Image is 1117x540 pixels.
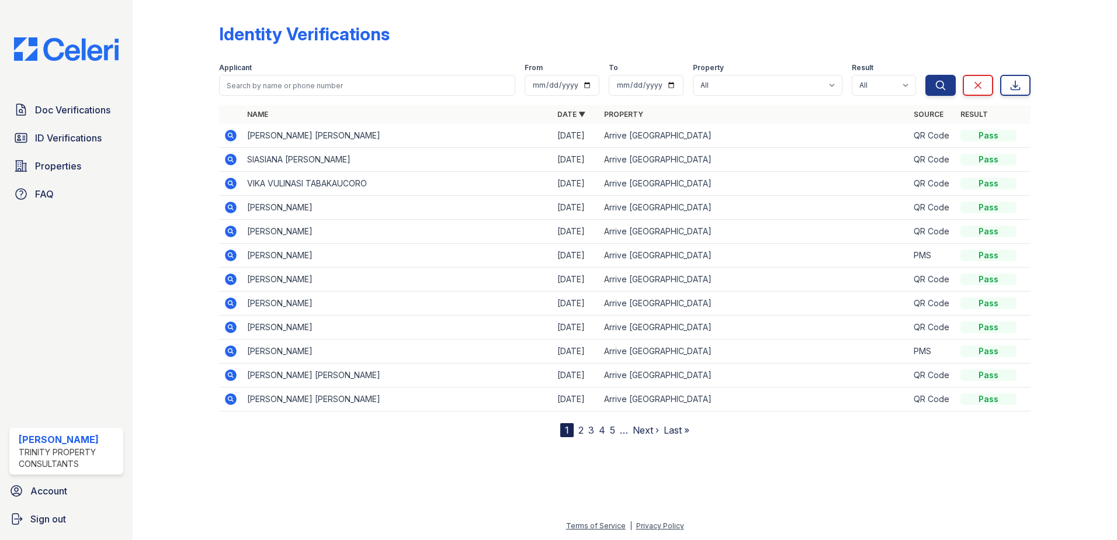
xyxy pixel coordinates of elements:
[9,182,123,206] a: FAQ
[35,103,110,117] span: Doc Verifications
[9,126,123,150] a: ID Verifications
[30,484,67,498] span: Account
[242,387,553,411] td: [PERSON_NAME] [PERSON_NAME]
[9,154,123,178] a: Properties
[242,316,553,340] td: [PERSON_NAME]
[242,220,553,244] td: [PERSON_NAME]
[960,154,1017,165] div: Pass
[599,316,910,340] td: Arrive [GEOGRAPHIC_DATA]
[566,521,626,530] a: Terms of Service
[553,148,599,172] td: [DATE]
[219,63,252,72] label: Applicant
[9,98,123,122] a: Doc Verifications
[599,220,910,244] td: Arrive [GEOGRAPHIC_DATA]
[610,424,615,436] a: 5
[909,172,956,196] td: QR Code
[960,250,1017,261] div: Pass
[630,521,632,530] div: |
[5,507,128,531] a: Sign out
[960,393,1017,405] div: Pass
[578,424,584,436] a: 2
[609,63,618,72] label: To
[242,148,553,172] td: SIASIANA [PERSON_NAME]
[960,274,1017,285] div: Pass
[960,178,1017,189] div: Pass
[553,292,599,316] td: [DATE]
[693,63,724,72] label: Property
[909,220,956,244] td: QR Code
[588,424,594,436] a: 3
[242,268,553,292] td: [PERSON_NAME]
[604,110,643,119] a: Property
[35,159,81,173] span: Properties
[620,423,628,437] span: …
[960,130,1017,141] div: Pass
[909,148,956,172] td: QR Code
[599,340,910,364] td: Arrive [GEOGRAPHIC_DATA]
[242,124,553,148] td: [PERSON_NAME] [PERSON_NAME]
[914,110,943,119] a: Source
[553,387,599,411] td: [DATE]
[599,424,605,436] a: 4
[909,364,956,387] td: QR Code
[35,131,102,145] span: ID Verifications
[553,220,599,244] td: [DATE]
[852,63,873,72] label: Result
[909,387,956,411] td: QR Code
[960,297,1017,309] div: Pass
[242,340,553,364] td: [PERSON_NAME]
[909,292,956,316] td: QR Code
[909,316,956,340] td: QR Code
[599,172,910,196] td: Arrive [GEOGRAPHIC_DATA]
[219,75,515,96] input: Search by name or phone number
[35,187,54,201] span: FAQ
[909,268,956,292] td: QR Code
[909,340,956,364] td: PMS
[560,423,574,437] div: 1
[599,364,910,387] td: Arrive [GEOGRAPHIC_DATA]
[219,23,390,44] div: Identity Verifications
[242,292,553,316] td: [PERSON_NAME]
[5,479,128,503] a: Account
[633,424,659,436] a: Next ›
[242,364,553,387] td: [PERSON_NAME] [PERSON_NAME]
[599,244,910,268] td: Arrive [GEOGRAPHIC_DATA]
[242,172,553,196] td: VIKA VULINASI TABAKAUCORO
[960,202,1017,213] div: Pass
[960,110,988,119] a: Result
[525,63,543,72] label: From
[960,369,1017,381] div: Pass
[5,37,128,61] img: CE_Logo_Blue-a8612792a0a2168367f1c8372b55b34899dd931a85d93a1a3d3e32e68fde9ad4.png
[599,124,910,148] td: Arrive [GEOGRAPHIC_DATA]
[599,268,910,292] td: Arrive [GEOGRAPHIC_DATA]
[553,364,599,387] td: [DATE]
[557,110,585,119] a: Date ▼
[553,172,599,196] td: [DATE]
[960,345,1017,357] div: Pass
[553,244,599,268] td: [DATE]
[664,424,689,436] a: Last »
[960,226,1017,237] div: Pass
[242,196,553,220] td: [PERSON_NAME]
[636,521,684,530] a: Privacy Policy
[909,244,956,268] td: PMS
[19,432,119,446] div: [PERSON_NAME]
[909,124,956,148] td: QR Code
[553,124,599,148] td: [DATE]
[553,268,599,292] td: [DATE]
[599,196,910,220] td: Arrive [GEOGRAPHIC_DATA]
[960,321,1017,333] div: Pass
[553,316,599,340] td: [DATE]
[247,110,268,119] a: Name
[909,196,956,220] td: QR Code
[599,148,910,172] td: Arrive [GEOGRAPHIC_DATA]
[553,196,599,220] td: [DATE]
[599,292,910,316] td: Arrive [GEOGRAPHIC_DATA]
[30,512,66,526] span: Sign out
[553,340,599,364] td: [DATE]
[599,387,910,411] td: Arrive [GEOGRAPHIC_DATA]
[19,446,119,470] div: Trinity Property Consultants
[242,244,553,268] td: [PERSON_NAME]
